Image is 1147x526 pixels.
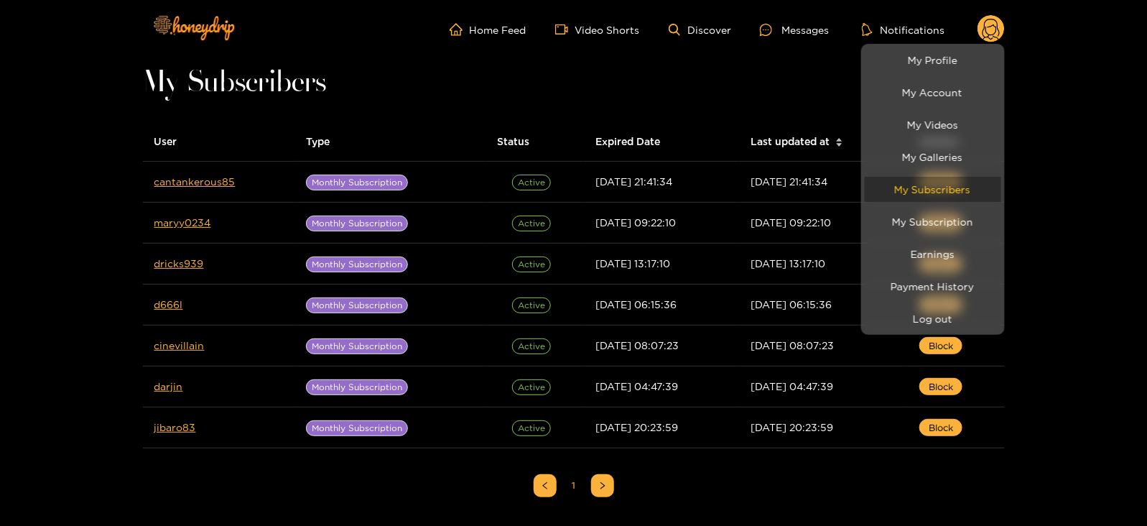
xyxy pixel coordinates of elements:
a: My Profile [865,47,1001,73]
button: Log out [865,306,1001,331]
a: My Account [865,80,1001,105]
a: My Videos [865,112,1001,137]
a: Earnings [865,241,1001,267]
a: Payment History [865,274,1001,299]
a: My Subscribers [865,177,1001,202]
a: My Subscription [865,209,1001,234]
a: My Galleries [865,144,1001,170]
